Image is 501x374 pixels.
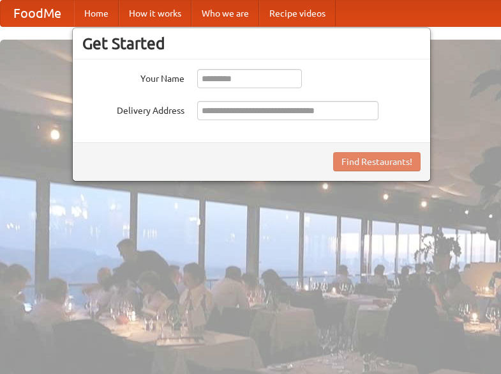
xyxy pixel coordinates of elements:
[82,34,421,53] h3: Get Started
[1,1,74,26] a: FoodMe
[82,69,184,85] label: Your Name
[259,1,336,26] a: Recipe videos
[82,101,184,117] label: Delivery Address
[333,152,421,171] button: Find Restaurants!
[74,1,119,26] a: Home
[191,1,259,26] a: Who we are
[119,1,191,26] a: How it works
